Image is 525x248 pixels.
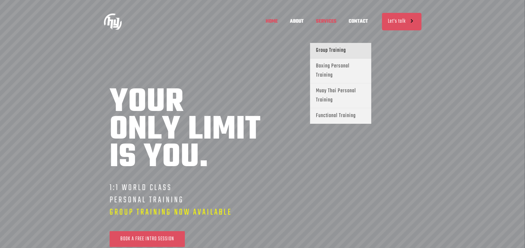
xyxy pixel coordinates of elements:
[284,12,310,31] span: ABOUT
[310,43,371,59] a: Group Training
[104,12,122,31] img: Home
[310,59,371,83] a: Boxing Personal Training
[316,111,356,120] span: Functional Training
[110,231,185,247] a: BOOK A FREE INTRO SESSION
[260,12,284,31] span: HOME
[382,13,422,30] a: Let's talk
[310,108,371,124] a: Functional Training
[110,89,261,172] rs-layer: YOUR ONLY LIMIT IS YOU.
[110,206,232,219] span: GROUP TRAINING NOW AVAILABLE
[110,182,232,219] rs-layer: 1:1 WORLD CLASS PERSONAL TRAINING
[316,86,365,105] span: Muay Thai Personal Training
[310,12,343,31] span: SERVICES
[310,83,371,108] a: Muay Thai Personal Training
[316,62,365,80] span: Boxing Personal Training
[316,46,346,55] span: Group Training
[343,12,374,31] span: CONTACT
